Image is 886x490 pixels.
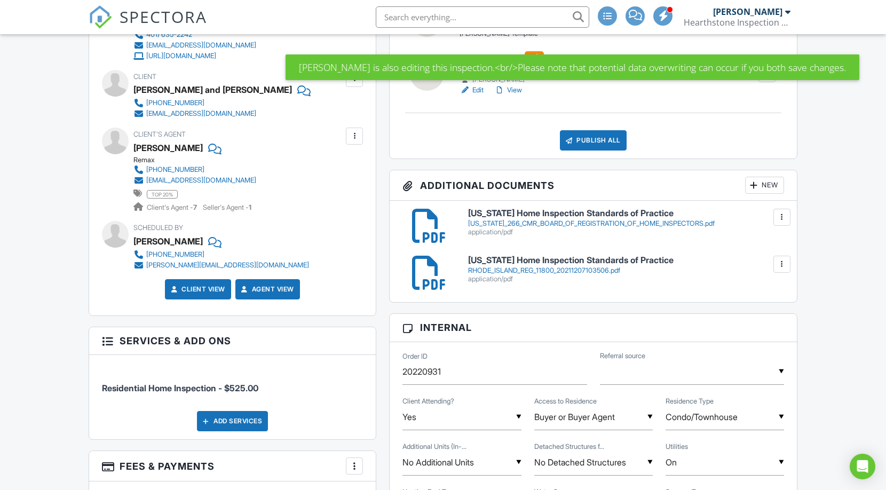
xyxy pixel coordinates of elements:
[133,233,203,249] div: [PERSON_NAME]
[133,156,265,164] div: Remax
[249,203,251,211] strong: 1
[197,411,268,431] div: Add Services
[193,203,197,211] strong: 7
[534,397,597,406] label: Access to Residence
[745,177,784,194] div: New
[460,85,484,96] a: Edit
[133,130,186,138] span: Client's Agent
[146,261,309,270] div: [PERSON_NAME][EMAIL_ADDRESS][DOMAIN_NAME]
[376,6,589,28] input: Search everything...
[468,266,784,275] div: RHODE_ISLAND_REG_11800_20211207103506.pdf
[560,130,627,151] div: Publish All
[666,442,688,452] label: Utilities
[133,98,302,108] a: [PHONE_NUMBER]
[133,249,309,260] a: [PHONE_NUMBER]
[468,256,784,265] h6: [US_STATE] Home Inspection Standards of Practice
[666,397,714,406] label: Residence Type
[684,17,790,28] div: Hearthstone Inspection Services, Inc.
[468,228,784,236] div: application/pdf
[146,52,216,60] div: [URL][DOMAIN_NAME]
[89,327,376,355] h3: Services & Add ons
[146,41,256,50] div: [EMAIL_ADDRESS][DOMAIN_NAME]
[102,363,363,402] li: Service: Residential Home Inspection
[102,383,258,393] span: Residential Home Inspection - $525.00
[133,108,302,119] a: [EMAIL_ADDRESS][DOMAIN_NAME]
[147,190,178,199] span: Top 20%
[402,442,466,452] label: Additional Units (In-law or Multifamily Units)
[133,51,256,61] a: [URL][DOMAIN_NAME]
[468,209,784,218] h6: [US_STATE] Home Inspection Standards of Practice
[468,275,784,283] div: application/pdf
[468,209,784,236] a: [US_STATE] Home Inspection Standards of Practice [US_STATE]_266_CMR_BOARD_OF_REGISTRATION_OF_HOME...
[89,14,207,37] a: SPECTORA
[713,6,782,17] div: [PERSON_NAME]
[203,203,251,211] span: Seller's Agent -
[133,82,292,98] div: [PERSON_NAME] and [PERSON_NAME]
[133,164,256,175] a: [PHONE_NUMBER]
[133,175,256,186] a: [EMAIL_ADDRESS][DOMAIN_NAME]
[402,352,428,361] label: Order ID
[89,451,376,481] h3: Fees & Payments
[390,170,797,201] h3: Additional Documents
[390,314,797,342] h3: Internal
[133,73,156,81] span: Client
[146,165,204,174] div: [PHONE_NUMBER]
[146,250,204,259] div: [PHONE_NUMBER]
[494,85,522,96] a: View
[468,219,784,228] div: [US_STATE]_266_CMR_BOARD_OF_REGISTRATION_OF_HOME_INSPECTORS.pdf
[146,109,256,118] div: [EMAIL_ADDRESS][DOMAIN_NAME]
[534,442,604,452] label: Detached Structures for Inspection (Separate from Primary Residence)
[169,284,225,295] a: Client View
[147,203,199,211] span: Client's Agent -
[120,5,207,28] span: SPECTORA
[89,5,112,29] img: The Best Home Inspection Software - Spectora
[133,260,309,271] a: [PERSON_NAME][EMAIL_ADDRESS][DOMAIN_NAME]
[600,351,645,361] label: Referral source
[146,99,204,107] div: [PHONE_NUMBER]
[850,454,875,479] div: Open Intercom Messenger
[133,224,183,232] span: Scheduled By
[133,40,256,51] a: [EMAIL_ADDRESS][DOMAIN_NAME]
[239,284,294,295] a: Agent View
[402,397,454,406] label: Client Attending?
[133,140,203,156] a: [PERSON_NAME]
[146,176,256,185] div: [EMAIL_ADDRESS][DOMAIN_NAME]
[468,256,784,283] a: [US_STATE] Home Inspection Standards of Practice RHODE_ISLAND_REG_11800_20211207103506.pdf applic...
[286,54,859,80] div: [PERSON_NAME] is also editing this inspection.<br/>Please note that potential data overwriting ca...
